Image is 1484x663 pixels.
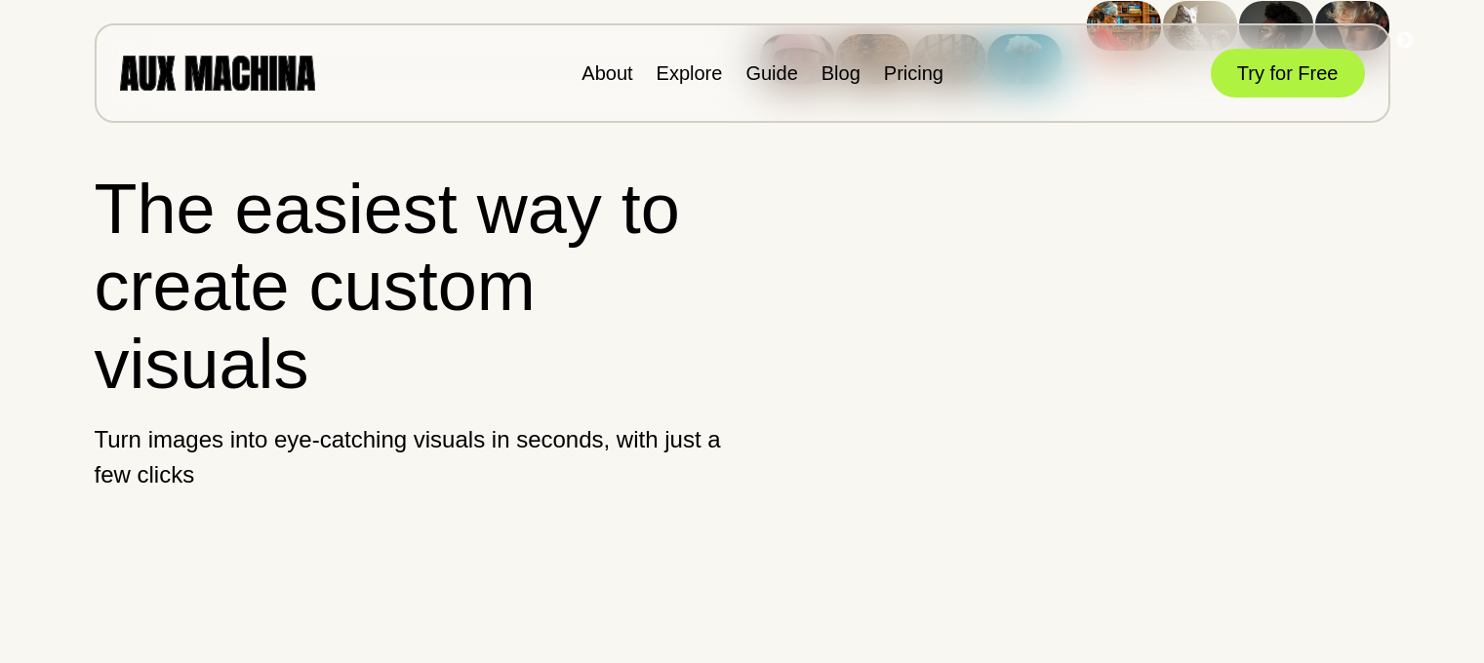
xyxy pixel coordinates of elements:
a: Blog [822,62,861,84]
a: Pricing [884,62,943,84]
a: About [582,62,632,84]
button: Try for Free [1211,49,1365,97]
img: AUX MACHINA [120,56,315,90]
p: Turn images into eye-catching visuals in seconds, with just a few clicks [95,422,726,492]
a: Explore [657,62,723,84]
h1: The easiest way to create custom visuals [95,171,726,403]
a: Guide [745,62,797,84]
